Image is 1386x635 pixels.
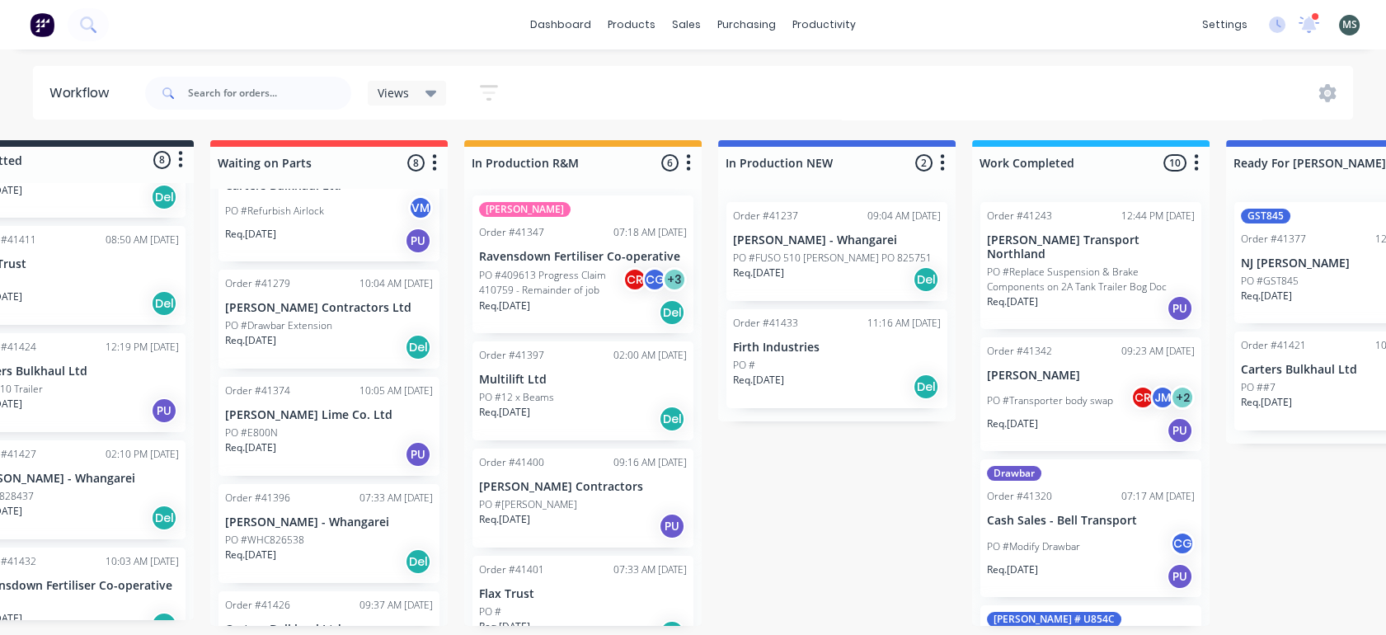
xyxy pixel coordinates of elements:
p: Req. [DATE] [987,416,1038,431]
p: PO #409613 Progress Claim 410759 - Remainder of job [479,268,623,298]
div: Order #4143311:16 AM [DATE]Firth IndustriesPO #Req.[DATE]Del [726,309,947,408]
div: purchasing [709,12,784,37]
div: + 2 [1170,385,1195,410]
div: 12:19 PM [DATE] [106,340,179,355]
div: Order #4139607:33 AM [DATE][PERSON_NAME] - WhangareiPO #WHC826538Req.[DATE]Del [218,484,439,583]
div: sales [664,12,709,37]
p: Req. [DATE] [479,619,530,634]
div: Order #41342 [987,344,1052,359]
div: Order #4127910:04 AM [DATE][PERSON_NAME] Contractors LtdPO #Drawbar ExtensionReq.[DATE]Del [218,270,439,369]
div: 10:03 AM [DATE] [106,554,179,569]
div: PU [659,513,685,539]
div: PU [1167,563,1193,590]
a: dashboard [522,12,599,37]
p: [PERSON_NAME] [987,369,1195,383]
span: Views [378,84,409,101]
div: Order #41374 [225,383,290,398]
div: Del [405,334,431,360]
div: [PERSON_NAME] # U854C [987,612,1121,627]
div: CR [623,267,647,292]
div: Order #41237 [733,209,798,223]
div: 07:17 AM [DATE] [1121,489,1195,504]
div: JM [1150,385,1175,410]
div: 10:05 AM [DATE] [359,383,433,398]
p: PO # [733,358,755,373]
p: PO #Transporter body swap [987,393,1113,408]
div: Del [913,266,939,293]
p: Cash Sales - Bell Transport [987,514,1195,528]
p: [PERSON_NAME] - Whangarei [225,515,433,529]
div: 09:37 AM [DATE] [359,598,433,613]
div: Del [151,505,177,531]
p: PO # [479,604,501,619]
div: products [599,12,664,37]
div: Workflow [49,83,117,103]
p: [PERSON_NAME] Transport Northland [987,233,1195,261]
div: Order #41397 [479,348,544,363]
p: Firth Industries [733,341,941,355]
div: 02:00 AM [DATE] [613,348,687,363]
div: PU [151,397,177,424]
p: Req. [DATE] [479,512,530,527]
p: Multilift Ltd [479,373,687,387]
div: Order #4137410:05 AM [DATE][PERSON_NAME] Lime Co. LtdPO #E800NReq.[DATE]PU [218,377,439,476]
div: Order #4124312:44 PM [DATE][PERSON_NAME] Transport NorthlandPO #Replace Suspension & Brake Compon... [980,202,1201,329]
div: CG [642,267,667,292]
div: 11:16 AM [DATE] [867,316,941,331]
div: Order #41320 [987,489,1052,504]
div: Carters Bulkhaul LtdPO #Refurbish AirlockVMReq.[DATE]PU [218,125,439,262]
span: MS [1342,17,1357,32]
div: DrawbarOrder #4132007:17 AM [DATE]Cash Sales - Bell TransportPO #Modify DrawbarCGReq.[DATE]PU [980,459,1201,597]
p: PO #Replace Suspension & Brake Components on 2A Tank Trailer Bog Doc [987,265,1195,294]
div: Order #4140009:16 AM [DATE][PERSON_NAME] ContractorsPO #[PERSON_NAME]Req.[DATE]PU [472,449,693,548]
input: Search for orders... [188,77,351,110]
div: Order #41400 [479,455,544,470]
div: Order #41347 [479,225,544,240]
div: PU [405,441,431,468]
div: Del [659,406,685,432]
div: + 3 [662,267,687,292]
div: Order #41279 [225,276,290,291]
div: CR [1130,385,1155,410]
p: PO #Drawbar Extension [225,318,332,333]
div: [PERSON_NAME] [479,202,571,217]
div: Order #41421 [1241,338,1306,353]
div: Del [151,184,177,210]
div: 09:16 AM [DATE] [613,455,687,470]
div: Order #41377 [1241,232,1306,247]
div: Drawbar [987,466,1041,481]
p: Req. [DATE] [987,294,1038,309]
img: Factory [30,12,54,37]
p: Req. [DATE] [733,266,784,280]
p: Req. [DATE] [225,227,276,242]
div: VM [408,195,433,220]
p: [PERSON_NAME] Contractors [479,480,687,494]
div: PU [405,228,431,254]
div: Del [405,548,431,575]
p: PO ##7 [1241,380,1276,395]
div: Order #41243 [987,209,1052,223]
p: PO #[PERSON_NAME] [479,497,577,512]
div: 07:33 AM [DATE] [613,562,687,577]
div: Order #41433 [733,316,798,331]
div: settings [1194,12,1256,37]
p: Req. [DATE] [225,333,276,348]
div: Order #4134209:23 AM [DATE][PERSON_NAME]PO #Transporter body swapCRJM+2Req.[DATE]PU [980,337,1201,452]
p: Req. [DATE] [1241,395,1292,410]
p: PO #FUSO 510 [PERSON_NAME] PO 825751 [733,251,932,266]
p: PO #Modify Drawbar [987,539,1080,554]
p: Req. [DATE] [1241,289,1292,303]
div: Del [913,374,939,400]
div: 08:50 AM [DATE] [106,233,179,247]
p: Req. [DATE] [987,562,1038,577]
div: Del [151,290,177,317]
div: 07:33 AM [DATE] [359,491,433,506]
div: 07:18 AM [DATE] [613,225,687,240]
p: Req. [DATE] [225,548,276,562]
p: PO #WHC826538 [225,533,304,548]
div: 09:04 AM [DATE] [867,209,941,223]
div: [PERSON_NAME]Order #4134707:18 AM [DATE]Ravensdown Fertiliser Co-operativePO #409613 Progress Cla... [472,195,693,333]
p: [PERSON_NAME] Contractors Ltd [225,301,433,315]
p: PO #GST845 [1241,274,1299,289]
div: 09:23 AM [DATE] [1121,344,1195,359]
